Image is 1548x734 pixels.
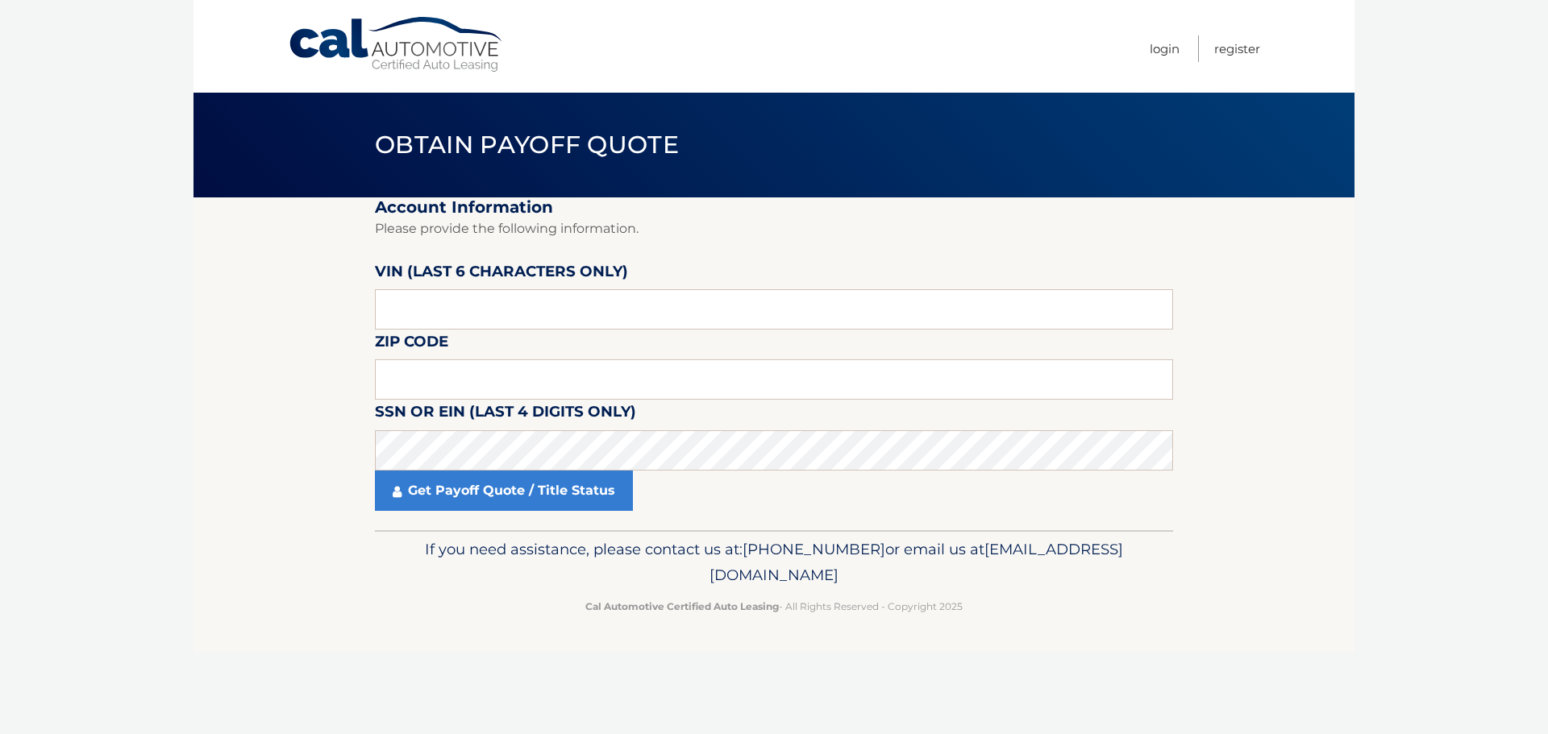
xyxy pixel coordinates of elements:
label: SSN or EIN (last 4 digits only) [375,400,636,429]
strong: Cal Automotive Certified Auto Leasing [585,600,779,612]
label: VIN (last 6 characters only) [375,259,628,289]
a: Cal Automotive [288,16,506,73]
a: Register [1214,35,1260,62]
p: If you need assistance, please contact us at: or email us at [385,537,1163,588]
a: Get Payoff Quote / Title Status [375,471,633,511]
p: Please provide the following information. [375,218,1173,240]
label: Zip Code [375,330,448,359]
a: Login [1150,35,1180,62]
h2: Account Information [375,197,1173,218]
p: - All Rights Reserved - Copyright 2025 [385,598,1163,615]
span: Obtain Payoff Quote [375,130,679,160]
span: [PHONE_NUMBER] [743,540,885,558]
